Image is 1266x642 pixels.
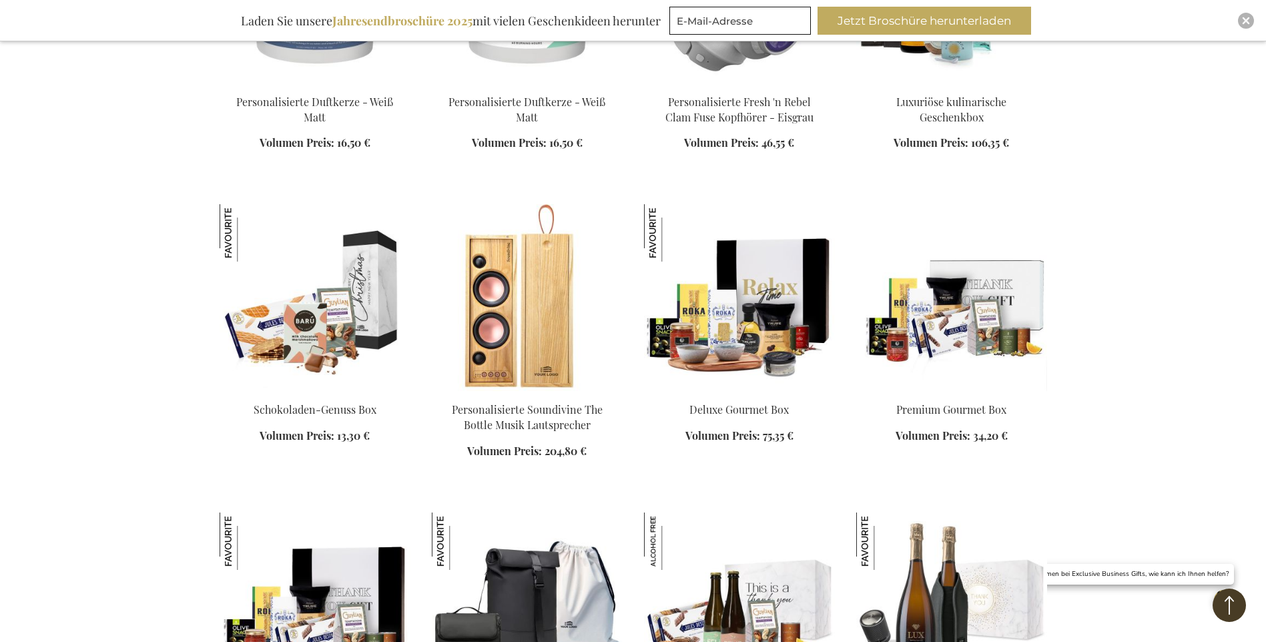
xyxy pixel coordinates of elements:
[894,135,1009,151] a: Volumen Preis: 106,35 €
[896,428,1008,444] a: Volumen Preis: 34,20 €
[689,402,789,416] a: Deluxe Gourmet Box
[665,95,814,124] a: Personalisierte Fresh 'n Rebel Clam Fuse Kopfhörer - Eisgrau
[644,513,701,570] img: Feliz Sparkling 0% Süße Verlockungen Set
[856,513,914,570] img: Peugeot Funkelndes Lux Set
[220,204,410,391] img: Schokoladen-Genuss Box
[432,513,489,570] img: Baltimore Fahrrad-Reiseset
[220,386,410,398] a: Schokoladen-Genuss Box Schokoladen-Genuss Box
[763,428,794,442] span: 75,35 €
[669,7,815,39] form: marketing offers and promotions
[896,95,1006,124] a: Luxuriöse kulinarische Geschenkbox
[685,428,794,444] a: Volumen Preis: 75,35 €
[448,95,605,124] a: Personalisierte Duftkerze - Weiß Matt
[761,135,794,149] span: 46,55 €
[467,444,587,459] a: Volumen Preis: 204,80 €
[971,135,1009,149] span: 106,35 €
[260,428,334,442] span: Volumen Preis:
[644,77,835,90] a: Personalised Fresh 'n Rebel Clam Fuse Headphone - Ice Grey
[220,77,410,90] a: Personalised Scented Candle - White Matt
[856,204,1047,391] img: Premium Gourmet Box
[260,135,370,151] a: Volumen Preis: 16,50 €
[432,204,623,391] img: Personalised Soundivine The Bottle Music Speaker
[669,7,811,35] input: E-Mail-Adresse
[236,95,393,124] a: Personalisierte Duftkerze - Weiß Matt
[337,135,370,149] span: 16,50 €
[896,428,970,442] span: Volumen Preis:
[856,386,1047,398] a: Premium Gourmet Box
[260,428,370,444] a: Volumen Preis: 13,30 €
[545,444,587,458] span: 204,80 €
[1238,13,1254,29] div: Close
[644,204,701,262] img: Deluxe Gourmet Box
[432,386,623,398] a: Personalised Soundivine The Bottle Music Speaker
[472,135,547,149] span: Volumen Preis:
[1242,17,1250,25] img: Close
[260,135,334,149] span: Volumen Preis:
[896,402,1006,416] a: Premium Gourmet Box
[644,204,835,391] img: ARCA-20055
[684,135,759,149] span: Volumen Preis:
[220,513,277,570] img: Prestige Gourmet Box
[894,135,968,149] span: Volumen Preis:
[452,402,603,432] a: Personalisierte Soundivine The Bottle Musik Lautsprecher
[254,402,376,416] a: Schokoladen-Genuss Box
[432,77,623,90] a: Personalised Scented Candle - White Matt
[684,135,794,151] a: Volumen Preis: 46,55 €
[973,428,1008,442] span: 34,20 €
[644,386,835,398] a: ARCA-20055 Deluxe Gourmet Box
[472,135,583,151] a: Volumen Preis: 16,50 €
[235,7,667,35] div: Laden Sie unsere mit vielen Geschenkideen herunter
[332,13,472,29] b: Jahresendbroschüre 2025
[549,135,583,149] span: 16,50 €
[685,428,760,442] span: Volumen Preis:
[467,444,542,458] span: Volumen Preis:
[337,428,370,442] span: 13,30 €
[818,7,1031,35] button: Jetzt Broschüre herunterladen
[220,204,277,262] img: Schokoladen-Genuss Box
[856,77,1047,90] a: Luxury Culinary Gift Box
